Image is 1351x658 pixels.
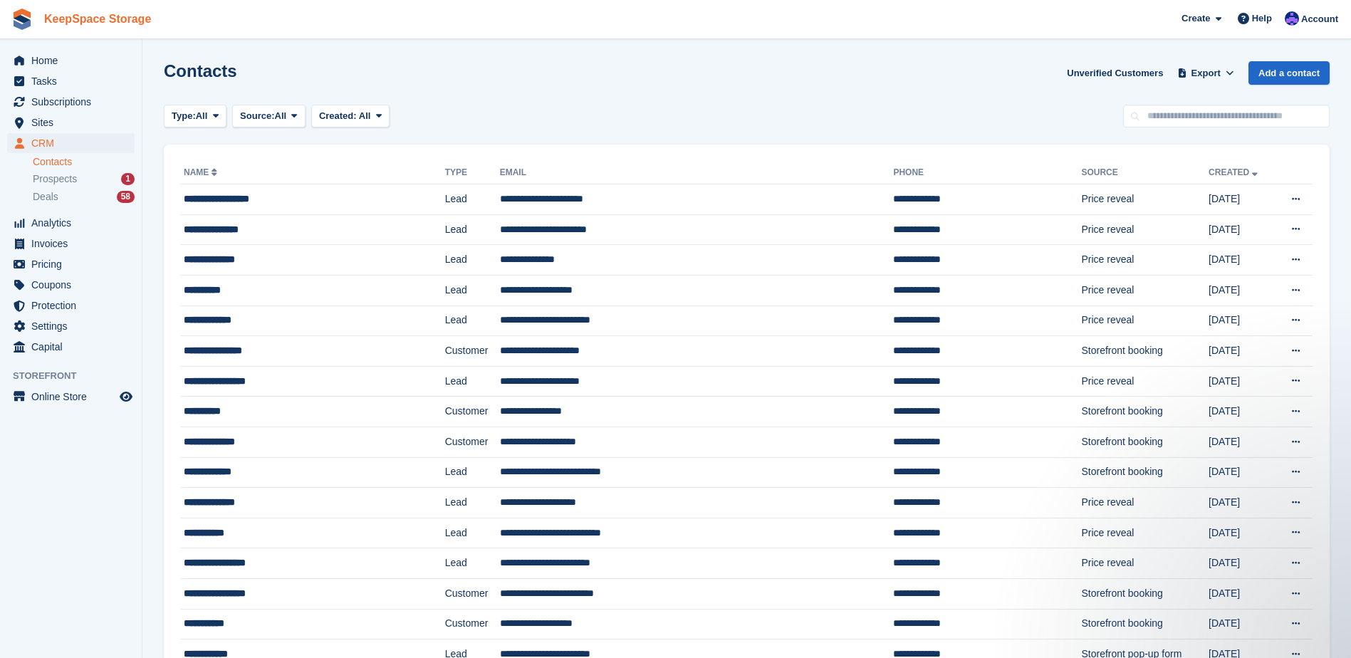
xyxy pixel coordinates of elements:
[1301,12,1338,26] span: Account
[33,172,77,186] span: Prospects
[31,296,117,315] span: Protection
[445,336,500,367] td: Customer
[117,191,135,203] div: 58
[7,337,135,357] a: menu
[1081,457,1209,488] td: Storefront booking
[1081,275,1209,305] td: Price reveal
[445,548,500,579] td: Lead
[11,9,33,30] img: stora-icon-8386f47178a22dfd0bd8f6a31ec36ba5ce8667c1dd55bd0f319d3a0aa187defe.svg
[31,51,117,70] span: Home
[7,296,135,315] a: menu
[7,71,135,91] a: menu
[445,184,500,215] td: Lead
[164,61,237,80] h1: Contacts
[1209,167,1261,177] a: Created
[1285,11,1299,26] img: Chloe Clark
[196,109,208,123] span: All
[1248,61,1330,85] a: Add a contact
[172,109,196,123] span: Type:
[7,234,135,254] a: menu
[1182,11,1210,26] span: Create
[7,387,135,407] a: menu
[232,105,306,128] button: Source: All
[7,51,135,70] a: menu
[1081,609,1209,639] td: Storefront booking
[7,254,135,274] a: menu
[1209,184,1275,215] td: [DATE]
[164,105,226,128] button: Type: All
[7,92,135,112] a: menu
[1081,578,1209,609] td: Storefront booking
[1081,184,1209,215] td: Price reveal
[33,172,135,187] a: Prospects 1
[121,173,135,185] div: 1
[1081,548,1209,579] td: Price reveal
[445,609,500,639] td: Customer
[1209,397,1275,427] td: [DATE]
[1209,518,1275,548] td: [DATE]
[1081,245,1209,276] td: Price reveal
[1209,427,1275,457] td: [DATE]
[31,71,117,91] span: Tasks
[118,388,135,405] a: Preview store
[31,234,117,254] span: Invoices
[1209,548,1275,579] td: [DATE]
[1209,578,1275,609] td: [DATE]
[1081,214,1209,245] td: Price reveal
[1081,397,1209,427] td: Storefront booking
[1081,427,1209,457] td: Storefront booking
[1191,66,1221,80] span: Export
[31,113,117,132] span: Sites
[1081,305,1209,336] td: Price reveal
[500,162,894,184] th: Email
[33,189,135,204] a: Deals 58
[445,488,500,518] td: Lead
[445,305,500,336] td: Lead
[31,337,117,357] span: Capital
[1209,214,1275,245] td: [DATE]
[445,397,500,427] td: Customer
[445,518,500,548] td: Lead
[1209,609,1275,639] td: [DATE]
[1209,366,1275,397] td: [DATE]
[31,387,117,407] span: Online Store
[31,92,117,112] span: Subscriptions
[7,133,135,153] a: menu
[7,213,135,233] a: menu
[7,316,135,336] a: menu
[31,133,117,153] span: CRM
[445,162,500,184] th: Type
[445,275,500,305] td: Lead
[31,213,117,233] span: Analytics
[7,275,135,295] a: menu
[1081,162,1209,184] th: Source
[1061,61,1169,85] a: Unverified Customers
[1209,245,1275,276] td: [DATE]
[359,110,371,121] span: All
[311,105,390,128] button: Created: All
[445,457,500,488] td: Lead
[1209,275,1275,305] td: [DATE]
[1209,488,1275,518] td: [DATE]
[33,190,58,204] span: Deals
[31,275,117,295] span: Coupons
[319,110,357,121] span: Created:
[1081,488,1209,518] td: Price reveal
[1081,336,1209,367] td: Storefront booking
[445,366,500,397] td: Lead
[445,427,500,457] td: Customer
[33,155,135,169] a: Contacts
[13,369,142,383] span: Storefront
[1209,336,1275,367] td: [DATE]
[1209,457,1275,488] td: [DATE]
[38,7,157,31] a: KeepSpace Storage
[893,162,1081,184] th: Phone
[445,214,500,245] td: Lead
[240,109,274,123] span: Source:
[1252,11,1272,26] span: Help
[1081,518,1209,548] td: Price reveal
[184,167,220,177] a: Name
[31,316,117,336] span: Settings
[1174,61,1237,85] button: Export
[275,109,287,123] span: All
